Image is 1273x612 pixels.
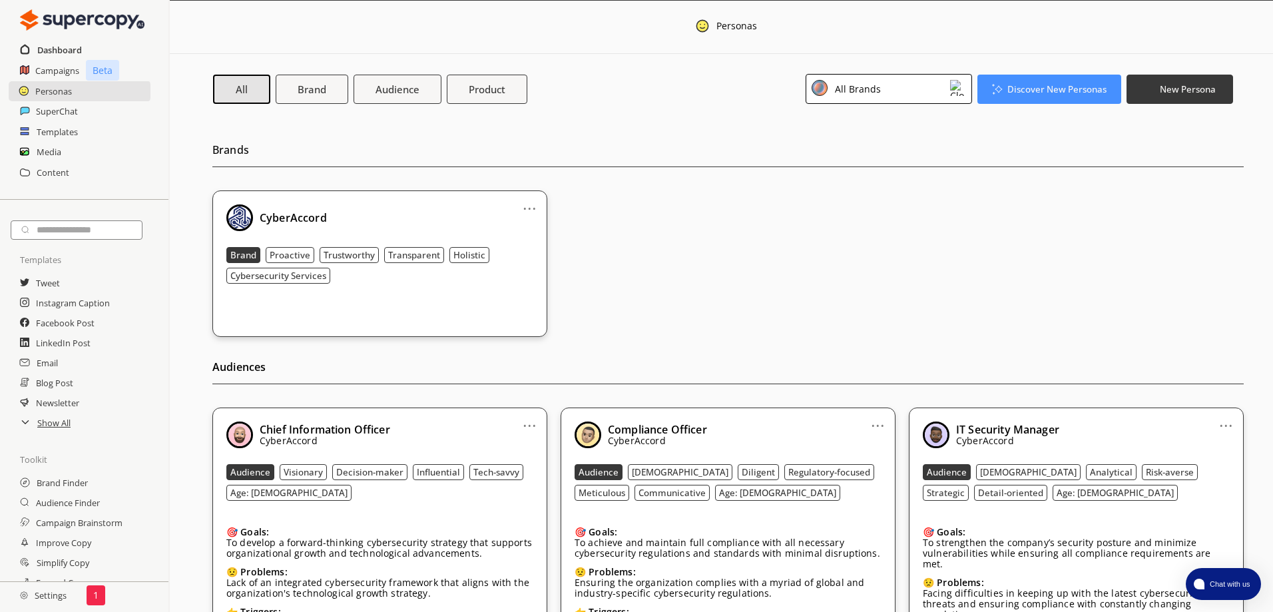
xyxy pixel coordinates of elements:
a: Show All [37,413,71,433]
b: All [236,83,248,96]
button: Audience [575,464,623,480]
b: Trustworthy [324,249,375,261]
a: Email [37,353,58,373]
a: Simplify Copy [37,553,89,573]
b: Holistic [453,249,485,261]
button: Cybersecurity Services [226,268,330,284]
p: To strengthen the company’s security posture and minimize vulnerabilities while ensuring all comp... [923,537,1230,569]
button: All [213,75,270,104]
button: Regulatory-focused [784,464,874,480]
span: Chat with us [1204,579,1253,589]
p: CyberAccord [956,436,1059,446]
b: New Persona [1160,83,1216,95]
div: All Brands [830,80,881,98]
b: CyberAccord [260,210,327,225]
div: 🎯 [575,527,882,537]
a: ... [523,198,537,208]
b: Analytical [1090,466,1133,478]
button: Product [447,75,527,104]
button: Tech-savvy [469,464,523,480]
b: Goals: [937,525,965,538]
button: Detail-oriented [974,485,1047,501]
button: Holistic [449,247,489,263]
div: 😟 [923,577,1230,588]
a: Campaign Brainstorm [36,513,123,533]
a: Media [37,142,61,162]
a: SuperChat [36,101,78,121]
b: Age: [DEMOGRAPHIC_DATA] [719,487,836,499]
a: ... [523,415,537,426]
p: Ensuring the organization complies with a myriad of global and industry-specific cybersecurity re... [575,577,882,599]
b: Product [469,83,505,96]
b: Influential [417,466,460,478]
b: Visionary [284,466,323,478]
b: Detail-oriented [978,487,1043,499]
a: Dashboard [37,40,82,60]
p: CyberAccord [260,436,390,446]
b: [DEMOGRAPHIC_DATA] [980,466,1077,478]
button: Proactive [266,247,314,263]
button: [DEMOGRAPHIC_DATA] [628,464,732,480]
img: Close [575,422,601,448]
b: Risk-averse [1146,466,1194,478]
div: 😟 [575,567,882,577]
a: Improve Copy [36,533,91,553]
img: Close [20,7,144,33]
img: Close [812,80,828,96]
b: Communicative [638,487,706,499]
button: Decision-maker [332,464,407,480]
button: Brand [226,247,260,263]
button: Transparent [384,247,444,263]
b: Discover New Personas [1007,83,1107,95]
b: Audience [579,466,619,478]
img: Close [950,80,966,96]
a: Brand Finder [37,473,88,493]
button: [DEMOGRAPHIC_DATA] [976,464,1081,480]
b: Problems: [240,565,287,578]
button: Discover New Personas [977,75,1122,104]
b: Age: [DEMOGRAPHIC_DATA] [1057,487,1174,499]
img: Close [695,19,710,33]
p: To achieve and maintain full compliance with all necessary cybersecurity regulations and standard... [575,537,882,559]
b: Strategic [927,487,965,499]
a: Facebook Post [36,313,95,333]
a: Blog Post [36,373,73,393]
img: Close [226,422,253,448]
a: Audience Finder [36,493,100,513]
img: Close [923,422,949,448]
div: 😟 [226,567,533,577]
b: Audience [927,466,967,478]
a: Tweet [36,273,60,293]
h2: Brands [212,140,1244,167]
h2: Expand Copy [36,573,88,593]
button: Trustworthy [320,247,379,263]
button: Risk-averse [1142,464,1198,480]
button: Age: [DEMOGRAPHIC_DATA] [226,485,352,501]
button: Audience [923,464,971,480]
a: Campaigns [35,61,79,81]
b: Age: [DEMOGRAPHIC_DATA] [230,487,348,499]
a: LinkedIn Post [36,333,91,353]
p: 1 [93,590,99,601]
h2: Audiences [212,357,1244,384]
b: Tech-savvy [473,466,519,478]
b: Diligent [742,466,775,478]
button: Analytical [1086,464,1137,480]
button: Meticulous [575,485,629,501]
b: IT Security Manager [956,422,1059,437]
p: To develop a forward-thinking cybersecurity strategy that supports organizational growth and tech... [226,537,533,559]
button: Visionary [280,464,327,480]
b: Chief Information Officer [260,422,390,437]
b: Audience [376,83,419,96]
h2: Personas [35,81,72,101]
